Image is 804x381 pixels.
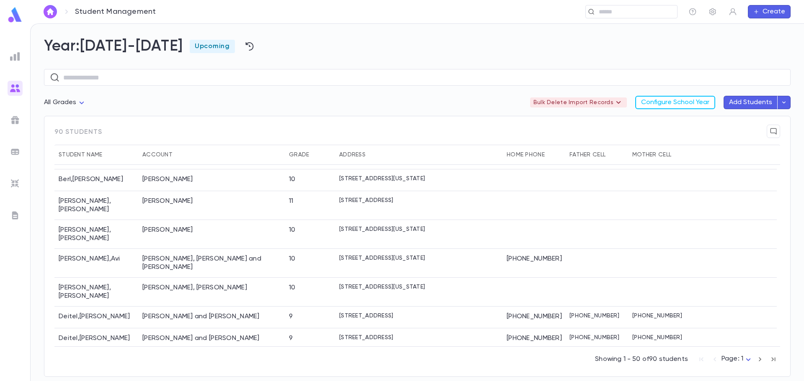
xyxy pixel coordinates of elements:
div: All Grades [44,95,87,111]
div: [PHONE_NUMBER] [502,249,565,278]
p: [STREET_ADDRESS][US_STATE] [339,226,425,233]
p: [STREET_ADDRESS] [339,197,393,204]
div: [PHONE_NUMBER] [502,328,565,350]
p: [PHONE_NUMBER] [569,334,619,341]
div: Deitel, Shmuel and Chavi [142,334,260,343]
div: Bloch, Yitzchok Zev [142,197,193,205]
div: Address [339,145,366,165]
button: Configure School Year [635,96,715,109]
p: [STREET_ADDRESS][US_STATE] [339,284,425,290]
p: [STREET_ADDRESS] [339,334,393,341]
span: Page: 1 [722,355,743,362]
div: [PERSON_NAME] , Avi [54,249,138,278]
img: campaigns_grey.99e729a5f7ee94e3726e6486bddda8f1.svg [10,115,20,125]
div: Account [142,145,173,165]
div: Student Name [59,145,102,165]
div: Deitel , [PERSON_NAME] [54,307,138,328]
div: Account [138,145,285,165]
img: imports_grey.530a8a0e642e233f2baf0ef88e8c9fcb.svg [10,179,20,189]
p: [STREET_ADDRESS][US_STATE] [339,255,425,261]
img: reports_grey.c525e4749d1bce6a11f5fe2a8de1b229.svg [10,51,20,61]
img: letters_grey.7941b92b52307dd3b8a917253454ce1c.svg [10,210,20,220]
img: batches_grey.339ca447c9d9533ef1741baa751efc33.svg [10,147,20,157]
div: Deitel, Shmuel and Chavi [142,312,260,321]
div: Deitel , [PERSON_NAME] [54,328,138,350]
div: Home Phone [502,145,565,165]
div: 10 [289,284,296,292]
div: [PERSON_NAME] , [PERSON_NAME] [54,191,138,220]
div: Mother Cell [628,145,691,165]
div: 9 [289,334,293,343]
div: Berl, Nachum E. [142,175,193,184]
p: [PHONE_NUMBER] [632,334,682,341]
p: [PHONE_NUMBER] [569,312,619,319]
div: Bludman, Shmuel Aaron [142,226,193,234]
div: Bulk Delete Import Records [530,97,627,107]
div: Grade [285,145,335,165]
p: Student Management [75,7,156,16]
img: logo [7,7,23,23]
div: [PHONE_NUMBER] [502,307,565,328]
div: [PERSON_NAME] , [PERSON_NAME] [54,220,138,249]
span: All Grades [44,99,77,106]
div: Home Phone [507,145,545,165]
p: Showing 1 - 50 of 90 students [595,355,688,363]
div: Father Cell [565,145,628,165]
p: [STREET_ADDRESS][US_STATE] [339,175,425,182]
div: 9 [289,312,293,321]
h2: Year: [DATE]-[DATE] [44,37,791,56]
div: 11 [289,197,294,205]
span: 90 students [54,125,102,145]
p: [STREET_ADDRESS] [339,312,393,319]
p: Bulk Delete Import Records [533,97,624,107]
div: Mother Cell [632,145,671,165]
button: Add Students [724,96,778,109]
span: Upcoming [190,42,235,51]
div: Blumenthal, Avi and Ruchie [142,255,281,271]
div: Grade [289,145,309,165]
div: Address [335,145,502,165]
button: Create [748,5,791,18]
div: Page: 1 [722,353,753,366]
div: 10 [289,175,296,184]
img: home_white.a664292cf8c1dea59945f0da9f25487c.svg [45,8,55,15]
img: students_gradient.3b4df2a2b995ef5086a14d9e1675a5ee.svg [10,83,20,93]
div: Deckelbaum, Moshe Leib [142,284,247,292]
div: 10 [289,255,296,263]
div: [PERSON_NAME] , [PERSON_NAME] [54,278,138,307]
div: Father Cell [569,145,606,165]
p: [PHONE_NUMBER] [632,312,682,319]
div: Berl , [PERSON_NAME] [54,169,138,191]
div: Student Name [54,145,138,165]
div: 10 [289,226,296,234]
